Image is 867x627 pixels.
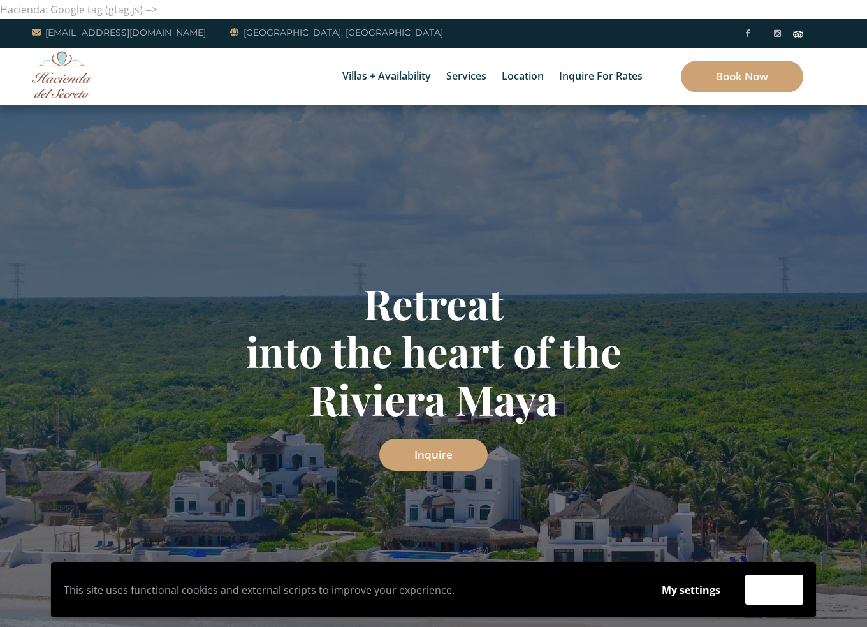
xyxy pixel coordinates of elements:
a: [EMAIL_ADDRESS][DOMAIN_NAME] [32,25,206,40]
a: Villas + Availability [336,48,437,105]
p: This site uses functional cookies and external scripts to improve your experience. [64,580,637,600]
h1: Retreat into the heart of the Riviera Maya [61,279,806,423]
img: Awesome Logo [32,51,92,98]
button: Accept [745,575,803,605]
a: Services [440,48,493,105]
a: Location [495,48,550,105]
button: My settings [650,575,732,605]
a: [GEOGRAPHIC_DATA], [GEOGRAPHIC_DATA] [230,25,443,40]
a: Inquire for Rates [553,48,649,105]
a: Book Now [681,61,803,92]
img: Tripadvisor_logomark.svg [793,31,803,37]
a: Inquire [379,439,488,471]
